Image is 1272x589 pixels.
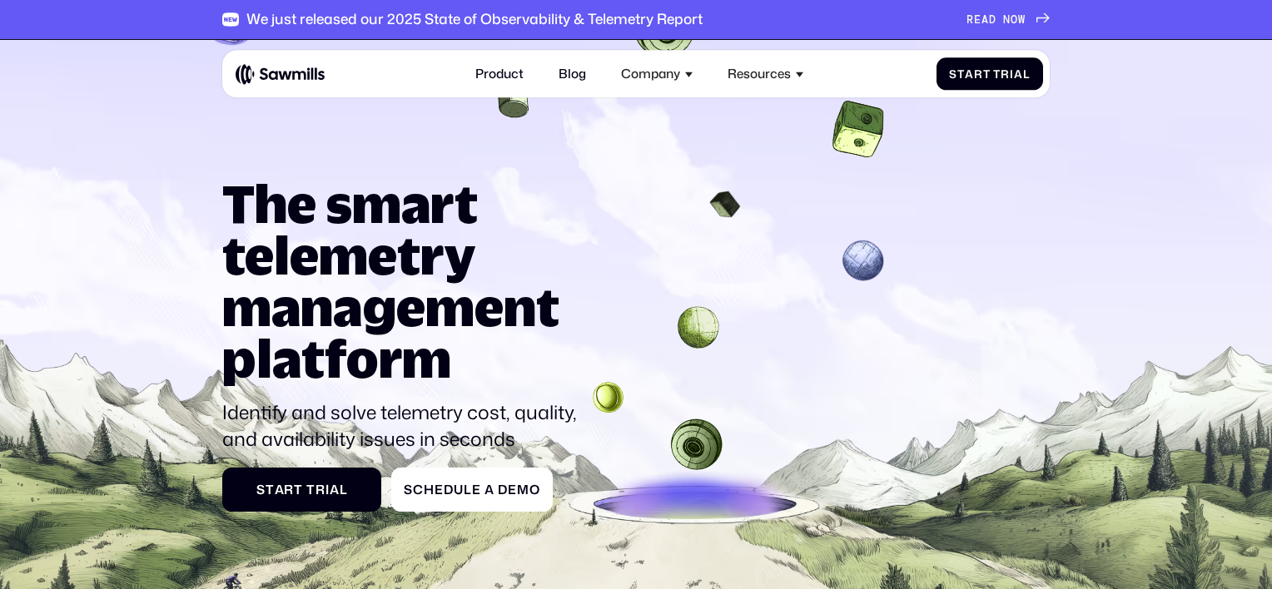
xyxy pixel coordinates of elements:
a: StartTrial [937,57,1043,90]
p: Identify and solve telemetry cost, quality, and availability issues in seconds [222,398,591,452]
span: d [444,482,454,497]
span: o [529,482,540,497]
span: u [454,482,464,497]
span: l [464,482,472,497]
span: e [435,482,444,497]
span: S [256,482,266,497]
span: A [981,13,989,27]
span: r [316,482,325,497]
span: t [957,67,965,81]
span: D [498,482,508,497]
a: Product [465,57,533,91]
span: a [965,67,974,81]
span: T [306,482,316,497]
span: e [508,482,517,497]
span: i [1010,67,1014,81]
span: t [983,67,991,81]
div: Resources [718,57,812,91]
span: e [472,482,481,497]
span: r [974,67,983,81]
span: t [266,482,275,497]
span: T [993,67,1001,81]
a: ScheduleaDemo [391,468,553,512]
span: t [294,482,303,497]
span: R [966,13,974,27]
span: O [1011,13,1018,27]
span: r [284,482,294,497]
div: We just released our 2025 State of Observability & Telemetry Report [246,11,703,28]
span: a [330,482,340,497]
span: a [484,482,494,497]
a: Blog [549,57,595,91]
span: N [1003,13,1011,27]
span: i [325,482,330,497]
span: S [404,482,413,497]
span: S [949,67,957,81]
a: StartTrial [222,468,381,512]
h1: The smart telemetry management platform [222,178,591,384]
div: Resources [728,67,791,82]
span: r [1001,67,1010,81]
div: Company [621,67,680,82]
span: l [340,482,348,497]
span: m [517,482,529,497]
span: c [413,482,424,497]
span: a [275,482,285,497]
span: a [1014,67,1023,81]
span: l [1023,67,1031,81]
span: E [974,13,981,27]
div: Company [611,57,702,91]
a: READNOW [966,13,1049,27]
span: D [989,13,996,27]
span: h [424,482,435,497]
span: W [1018,13,1026,27]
